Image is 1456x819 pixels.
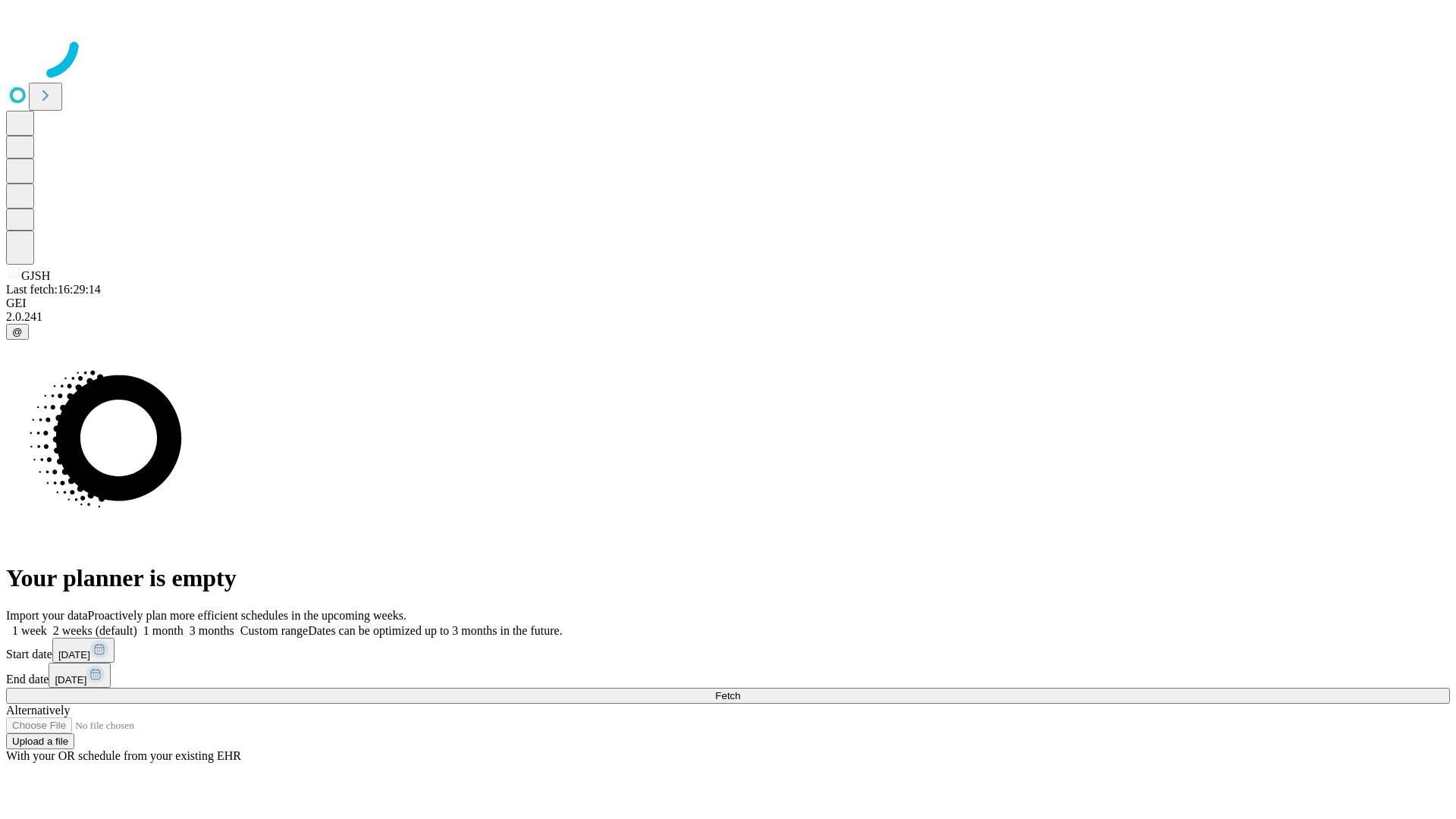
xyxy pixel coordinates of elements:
[88,609,406,622] span: Proactively plan more efficient schedules in the upcoming weeks.
[6,609,88,622] span: Import your data
[6,564,1450,592] h1: Your planner is empty
[6,324,29,340] button: @
[143,624,184,637] span: 1 month
[6,663,1450,688] div: End date
[6,297,1450,310] div: GEI
[55,674,86,686] span: [DATE]
[49,663,111,688] button: [DATE]
[6,733,74,749] button: Upload a file
[715,690,740,701] span: Fetch
[6,310,1450,324] div: 2.0.241
[12,326,23,337] span: @
[58,649,90,661] span: [DATE]
[53,624,137,637] span: 2 weeks (default)
[6,638,1450,663] div: Start date
[6,283,101,296] span: Last fetch: 16:29:14
[6,688,1450,704] button: Fetch
[240,624,308,637] span: Custom range
[21,269,50,282] span: GJSH
[190,624,234,637] span: 3 months
[6,704,70,717] span: Alternatively
[308,624,562,637] span: Dates can be optimized up to 3 months in the future.
[52,638,115,663] button: [DATE]
[6,749,241,762] span: With your OR schedule from your existing EHR
[12,624,47,637] span: 1 week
